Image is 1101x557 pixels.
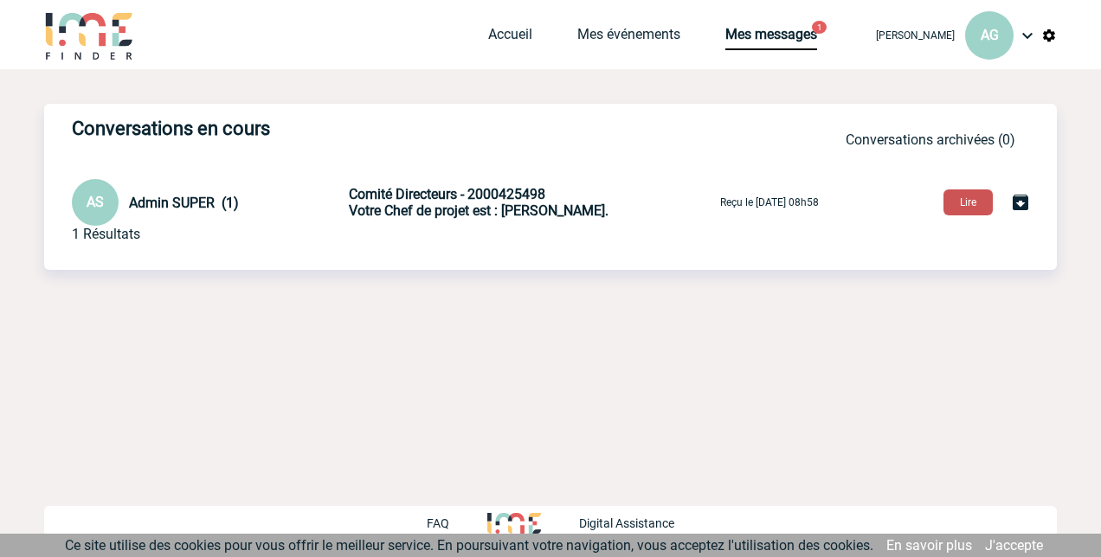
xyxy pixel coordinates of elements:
span: Votre Chef de projet est : [PERSON_NAME]. [349,202,608,219]
span: AG [981,27,999,43]
a: Lire [930,193,1010,209]
p: FAQ [427,516,449,530]
div: Conversation privée : Client - Agence [72,179,345,226]
button: 1 [812,21,827,34]
a: FAQ [427,514,487,530]
p: Reçu le [DATE] 08h58 [720,196,819,208]
a: En savoir plus [886,537,972,554]
a: Mes messages [725,26,817,50]
img: Archiver la conversation [1010,192,1031,213]
span: Admin SUPER (1) [129,195,239,211]
span: Comité Directeurs - 2000425498 [349,186,545,202]
button: Lire [943,189,993,215]
a: Mes événements [577,26,680,50]
span: AS [87,194,104,210]
a: J'accepte [985,537,1043,554]
a: Accueil [488,26,532,50]
span: [PERSON_NAME] [876,29,955,42]
h3: Conversations en cours [72,118,591,139]
p: Digital Assistance [579,516,674,530]
a: AS Admin SUPER (1) Comité Directeurs - 2000425498Votre Chef de projet est : [PERSON_NAME]. Reçu l... [72,193,819,209]
img: http://www.idealmeetingsevents.fr/ [487,513,541,534]
img: IME-Finder [44,10,134,60]
span: Ce site utilise des cookies pour vous offrir le meilleur service. En poursuivant votre navigation... [65,537,873,554]
a: Conversations archivées (0) [846,131,1015,148]
div: 1 Résultats [72,226,140,242]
